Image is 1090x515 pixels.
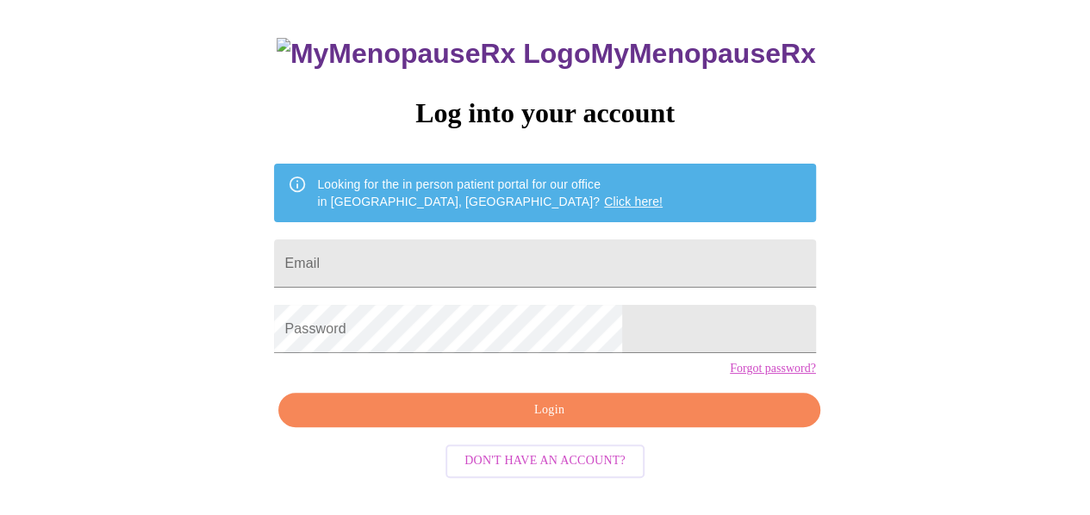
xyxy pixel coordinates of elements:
[278,393,819,428] button: Login
[298,400,800,421] span: Login
[274,97,815,129] h3: Log into your account
[604,195,663,208] a: Click here!
[317,169,663,217] div: Looking for the in person patient portal for our office in [GEOGRAPHIC_DATA], [GEOGRAPHIC_DATA]?
[445,444,645,478] button: Don't have an account?
[730,362,816,375] a: Forgot password?
[277,38,590,70] img: MyMenopauseRx Logo
[441,452,649,467] a: Don't have an account?
[464,450,626,472] span: Don't have an account?
[277,38,816,70] h3: MyMenopauseRx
